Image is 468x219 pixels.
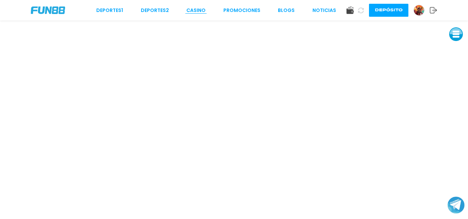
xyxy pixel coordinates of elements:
a: NOTICIAS [312,7,336,14]
img: Avatar [414,5,424,15]
a: Avatar [414,5,430,16]
button: Depósito [369,4,408,17]
a: Promociones [223,7,260,14]
button: Join telegram channel [447,196,465,214]
img: Company Logo [31,6,65,14]
a: Deportes1 [96,7,123,14]
a: CASINO [186,7,206,14]
a: BLOGS [278,7,295,14]
a: Deportes2 [141,7,169,14]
